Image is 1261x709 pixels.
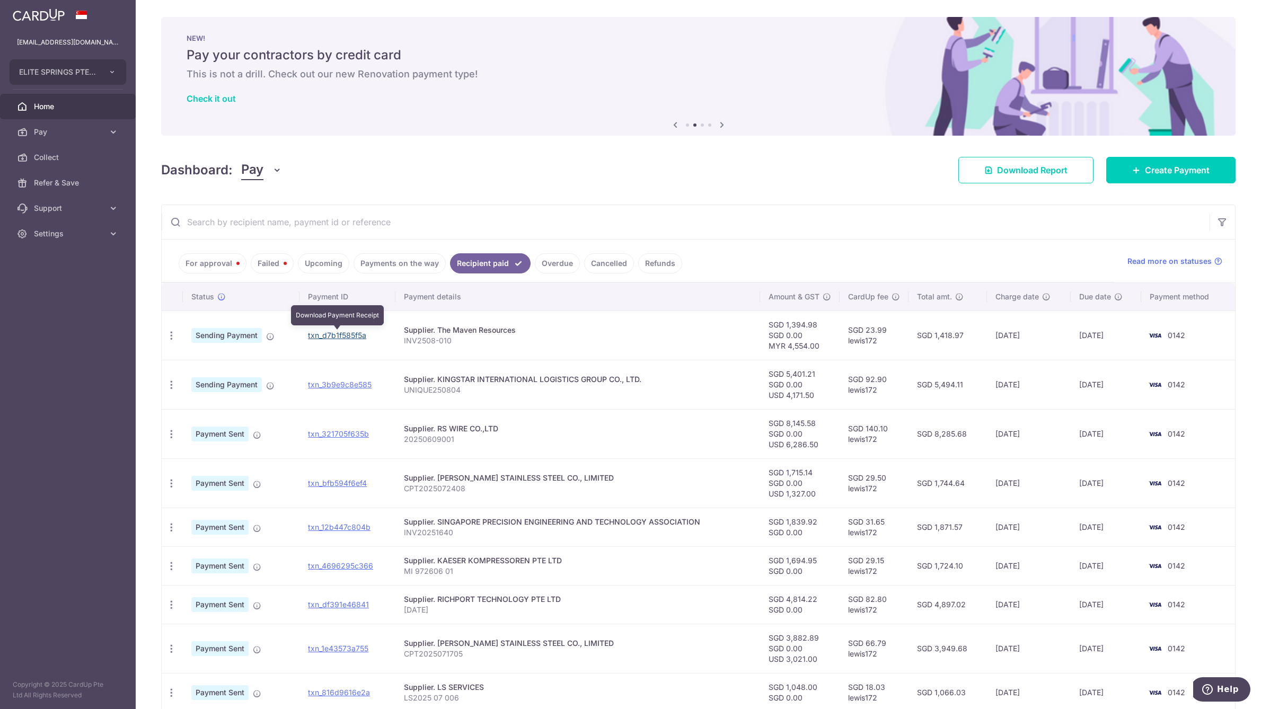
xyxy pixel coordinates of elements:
[1168,688,1185,697] span: 0142
[187,93,236,104] a: Check it out
[404,483,752,494] p: CPT2025072408
[1127,256,1222,267] a: Read more on statuses
[404,385,752,395] p: UNIQUE250804
[308,522,371,531] a: txn_12b447c804b
[162,205,1210,239] input: Search by recipient name, payment id or reference
[987,546,1071,585] td: [DATE]
[1071,458,1141,508] td: [DATE]
[299,283,395,311] th: Payment ID
[917,291,952,302] span: Total amt.
[191,597,249,612] span: Payment Sent
[958,157,1094,183] a: Download Report
[308,561,373,570] a: txn_4696295c366
[1071,585,1141,624] td: [DATE]
[1168,331,1185,340] span: 0142
[987,585,1071,624] td: [DATE]
[1071,508,1141,546] td: [DATE]
[179,253,246,273] a: For approval
[840,585,909,624] td: SGD 82.80 lewis172
[241,160,282,180] button: Pay
[987,624,1071,673] td: [DATE]
[404,325,752,335] div: Supplier. The Maven Resources
[840,546,909,585] td: SGD 29.15 lewis172
[1106,157,1236,183] a: Create Payment
[404,473,752,483] div: Supplier. [PERSON_NAME] STAINLESS STEEL CO., LIMITED
[187,68,1210,81] h6: This is not a drill. Check out our new Renovation payment type!
[251,253,294,273] a: Failed
[191,520,249,535] span: Payment Sent
[308,429,369,438] a: txn_321705f635b
[638,253,682,273] a: Refunds
[769,291,819,302] span: Amount & GST
[997,164,1068,176] span: Download Report
[191,476,249,491] span: Payment Sent
[1168,380,1185,389] span: 0142
[308,688,370,697] a: txn_816d9616e2a
[760,546,840,585] td: SGD 1,694.95 SGD 0.00
[191,427,249,441] span: Payment Sent
[1144,560,1166,572] img: Bank Card
[308,380,372,389] a: txn_3b9e9c8e585
[298,253,349,273] a: Upcoming
[909,311,987,360] td: SGD 1,418.97
[909,624,987,673] td: SGD 3,949.68
[404,693,752,703] p: LS2025 07 006
[1071,409,1141,458] td: [DATE]
[404,335,752,346] p: INV2508-010
[1193,677,1250,704] iframe: Opens a widget where you can find more information
[187,47,1210,64] h5: Pay your contractors by credit card
[995,291,1039,302] span: Charge date
[404,638,752,649] div: Supplier. [PERSON_NAME] STAINLESS STEEL CO., LIMITED
[909,585,987,624] td: SGD 4,897.02
[760,585,840,624] td: SGD 4,814.22 SGD 0.00
[909,360,987,409] td: SGD 5,494.11
[909,458,987,508] td: SGD 1,744.64
[1168,644,1185,653] span: 0142
[308,644,368,653] a: txn_1e43573a755
[34,203,104,214] span: Support
[1144,329,1166,342] img: Bank Card
[760,508,840,546] td: SGD 1,839.92 SGD 0.00
[1144,477,1166,490] img: Bank Card
[840,311,909,360] td: SGD 23.99 lewis172
[291,305,384,325] div: Download Payment Receipt
[909,409,987,458] td: SGD 8,285.68
[760,624,840,673] td: SGD 3,882.89 SGD 0.00 USD 3,021.00
[404,649,752,659] p: CPT2025071705
[34,127,104,137] span: Pay
[760,458,840,508] td: SGD 1,715.14 SGD 0.00 USD 1,327.00
[191,377,262,392] span: Sending Payment
[760,409,840,458] td: SGD 8,145.58 SGD 0.00 USD 6,286.50
[404,555,752,566] div: Supplier. KAESER KOMPRESSOREN PTE LTD
[395,283,760,311] th: Payment details
[987,360,1071,409] td: [DATE]
[404,527,752,538] p: INV20251640
[404,605,752,615] p: [DATE]
[840,360,909,409] td: SGD 92.90 lewis172
[584,253,634,273] a: Cancelled
[17,37,119,48] p: [EMAIL_ADDRESS][DOMAIN_NAME]
[1144,378,1166,391] img: Bank Card
[1127,256,1212,267] span: Read more on statuses
[1144,686,1166,699] img: Bank Card
[1079,291,1111,302] span: Due date
[404,594,752,605] div: Supplier. RICHPORT TECHNOLOGY PTE LTD
[1071,546,1141,585] td: [DATE]
[840,458,909,508] td: SGD 29.50 lewis172
[191,291,214,302] span: Status
[191,328,262,343] span: Sending Payment
[13,8,65,21] img: CardUp
[1144,428,1166,440] img: Bank Card
[987,311,1071,360] td: [DATE]
[1144,642,1166,655] img: Bank Card
[161,161,233,180] h4: Dashboard:
[1168,561,1185,570] span: 0142
[1071,360,1141,409] td: [DATE]
[308,600,369,609] a: txn_df391e46841
[848,291,888,302] span: CardUp fee
[1168,600,1185,609] span: 0142
[191,641,249,656] span: Payment Sent
[987,508,1071,546] td: [DATE]
[1071,624,1141,673] td: [DATE]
